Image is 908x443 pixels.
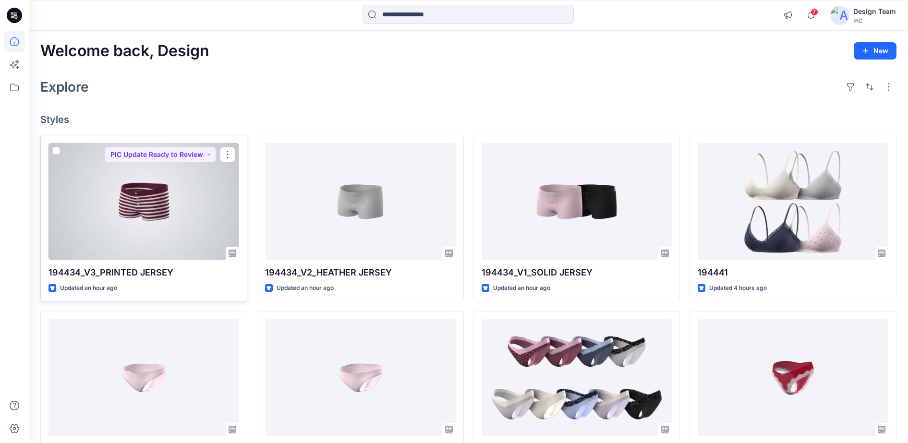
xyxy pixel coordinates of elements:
a: 194368_V1 [482,319,672,437]
a: 194434_V3_PRINTED JERSEY [48,143,239,261]
h2: Explore [40,79,89,95]
p: Updated an hour ago [493,283,550,293]
p: 194434_V1_SOLID JERSEY [482,266,672,279]
img: avatar [830,6,849,25]
h2: Welcome back, Design [40,42,209,60]
p: Updated an hour ago [277,283,334,293]
span: 7 [811,8,818,16]
a: 194434_V2_HEATHER JERSEY [265,143,456,261]
p: 194434_V3_PRINTED JERSEY [48,266,239,279]
div: Design Team [853,6,896,17]
button: New [854,42,896,60]
p: Updated 4 hours ago [709,283,767,293]
a: 194451 HV [48,319,239,437]
p: 194434_V2_HEATHER JERSEY [265,266,456,279]
p: Updated an hour ago [60,283,117,293]
div: PIC [853,17,896,24]
a: 194354_V2 [698,319,888,437]
a: 194373 HV [265,319,456,437]
a: 194441 [698,143,888,261]
a: 194434_V1_SOLID JERSEY [482,143,672,261]
p: 194441 [698,266,888,279]
h4: Styles [40,114,896,125]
